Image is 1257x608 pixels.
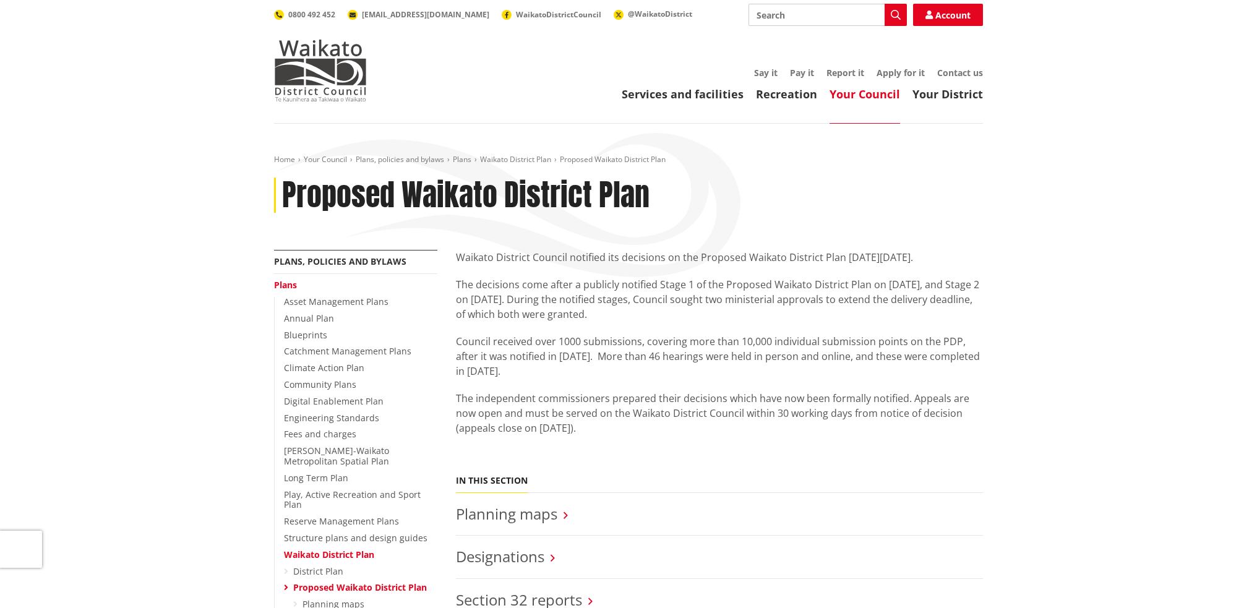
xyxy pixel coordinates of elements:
[830,87,900,101] a: Your Council
[284,428,356,440] a: Fees and charges
[516,9,601,20] span: WaikatoDistrictCouncil
[274,154,295,165] a: Home
[453,154,471,165] a: Plans
[284,296,388,307] a: Asset Management Plans
[284,312,334,324] a: Annual Plan
[284,445,389,467] a: [PERSON_NAME]-Waikato Metropolitan Spatial Plan
[288,9,335,20] span: 0800 492 452
[348,9,489,20] a: [EMAIL_ADDRESS][DOMAIN_NAME]
[282,178,650,213] h1: Proposed Waikato District Plan
[456,546,544,567] a: Designations
[456,391,983,435] p: The independent commissioners prepared their decisions which have now been formally notified. App...
[284,412,379,424] a: Engineering Standards
[560,154,666,165] span: Proposed Waikato District Plan
[614,9,692,19] a: @WaikatoDistrict
[826,67,864,79] a: Report it
[284,489,421,511] a: Play, Active Recreation and Sport Plan
[284,379,356,390] a: Community Plans
[628,9,692,19] span: @WaikatoDistrict
[274,155,983,165] nav: breadcrumb
[284,362,364,374] a: Climate Action Plan
[913,4,983,26] a: Account
[756,87,817,101] a: Recreation
[754,67,778,79] a: Say it
[284,549,374,560] a: Waikato District Plan
[456,503,557,524] a: Planning maps
[356,154,444,165] a: Plans, policies and bylaws
[362,9,489,20] span: [EMAIL_ADDRESS][DOMAIN_NAME]
[749,4,907,26] input: Search input
[284,532,427,544] a: Structure plans and design guides
[622,87,744,101] a: Services and facilities
[480,154,551,165] a: Waikato District Plan
[912,87,983,101] a: Your District
[274,255,406,267] a: Plans, policies and bylaws
[456,250,983,265] p: Waikato District Council notified its decisions on the Proposed Waikato District Plan [DATE][DATE].
[284,345,411,357] a: Catchment Management Plans
[274,40,367,101] img: Waikato District Council - Te Kaunihera aa Takiwaa o Waikato
[293,581,427,593] a: Proposed Waikato District Plan
[937,67,983,79] a: Contact us
[502,9,601,20] a: WaikatoDistrictCouncil
[274,9,335,20] a: 0800 492 452
[456,476,528,486] h5: In this section
[293,565,343,577] a: District Plan
[284,472,348,484] a: Long Term Plan
[284,515,399,527] a: Reserve Management Plans
[274,279,297,291] a: Plans
[284,395,384,407] a: Digital Enablement Plan
[456,277,983,322] p: The decisions come after a publicly notified Stage 1 of the Proposed Waikato District Plan on [DA...
[790,67,814,79] a: Pay it
[304,154,347,165] a: Your Council
[284,329,327,341] a: Blueprints
[877,67,925,79] a: Apply for it
[456,334,983,379] p: Council received over 1000 submissions, covering more than 10,000 individual submission points on...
